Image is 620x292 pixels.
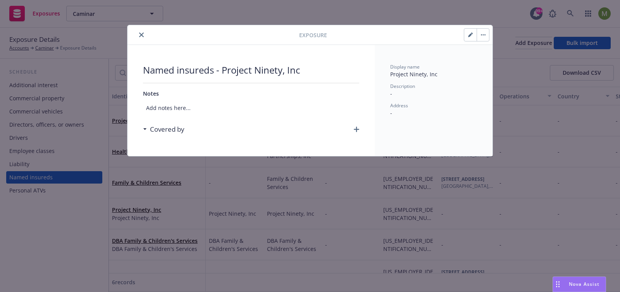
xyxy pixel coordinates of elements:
span: Notes [143,90,159,97]
span: Description [390,83,415,89]
button: close [137,30,146,40]
span: Nova Assist [569,281,599,287]
span: Display name [390,64,420,70]
span: - [390,90,392,97]
div: Drag to move [553,277,563,292]
span: Add notes here... [143,101,359,115]
span: Project Ninety, Inc [390,70,437,78]
span: - [390,109,392,117]
span: Address [390,102,408,109]
span: Exposure [299,31,327,39]
div: Covered by [143,124,184,134]
span: Named insureds - Project Ninety, Inc [143,64,359,77]
button: Nova Assist [553,277,606,292]
h3: Covered by [150,124,184,134]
